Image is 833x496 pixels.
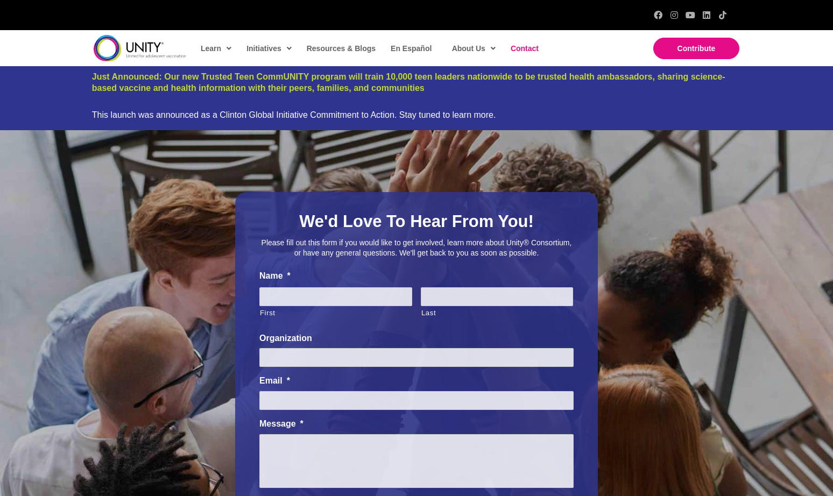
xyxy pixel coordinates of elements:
div: This launch was announced as a Clinton Global Initiative Commitment to Action. Stay tuned to lear... [92,110,741,120]
a: Resources & Blogs [301,36,380,61]
a: About Us [447,36,500,61]
a: Facebook [654,11,662,19]
a: En Español [385,36,436,61]
label: Email [259,375,574,387]
span: En Español [391,44,432,53]
a: YouTube [686,11,695,19]
a: TikTok [718,11,727,19]
label: Last [421,307,574,320]
a: Contact [505,36,543,61]
span: About Us [452,40,496,56]
a: Just Announced: Our new Trusted Teen CommUNITY program will train 10,000 teen leaders nationwide ... [92,72,725,93]
span: Contact [511,44,539,53]
label: First [260,307,412,320]
span: Initiatives [246,40,292,56]
p: Please fill out this form if you would like to get involved, learn more about Unity® Consortium, ... [259,238,574,259]
span: We'd Love To Hear From You! [299,212,534,231]
span: Resources & Blogs [307,44,376,53]
label: Message [259,419,574,430]
img: unity-logo-dark [94,35,186,61]
a: LinkedIn [702,11,711,19]
span: Learn [201,40,231,56]
label: Organization [259,333,574,344]
span: Contribute [677,44,716,53]
label: Name [259,271,574,282]
a: Contribute [653,38,739,59]
a: Instagram [670,11,679,19]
